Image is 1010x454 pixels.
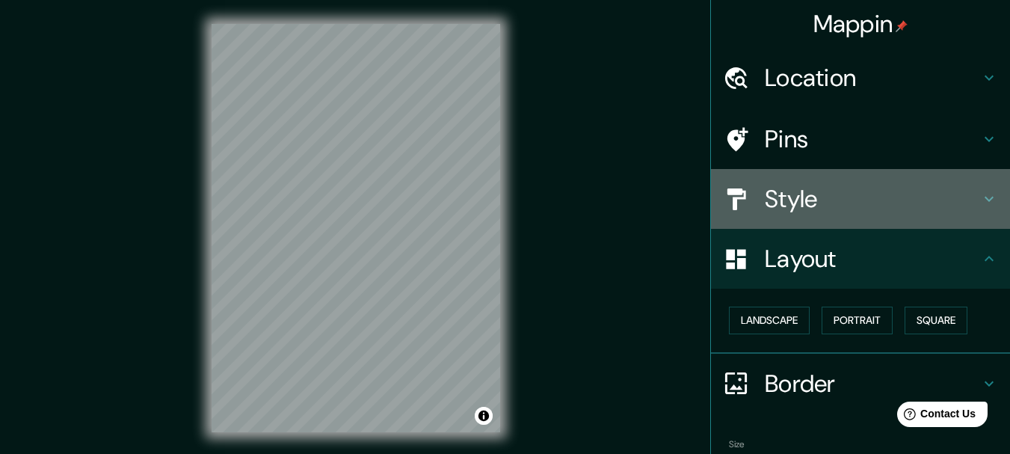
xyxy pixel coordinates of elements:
h4: Pins [765,124,980,154]
div: Location [711,48,1010,108]
div: Layout [711,229,1010,289]
h4: Border [765,369,980,399]
button: Landscape [729,307,810,334]
h4: Layout [765,244,980,274]
div: Border [711,354,1010,414]
button: Square [905,307,967,334]
div: Pins [711,109,1010,169]
canvas: Map [212,24,500,432]
h4: Mappin [813,9,908,39]
h4: Location [765,63,980,93]
h4: Style [765,184,980,214]
img: pin-icon.png [896,20,908,32]
div: Style [711,169,1010,229]
label: Size [729,438,745,450]
button: Toggle attribution [475,407,493,425]
iframe: Help widget launcher [877,396,994,438]
button: Portrait [822,307,893,334]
